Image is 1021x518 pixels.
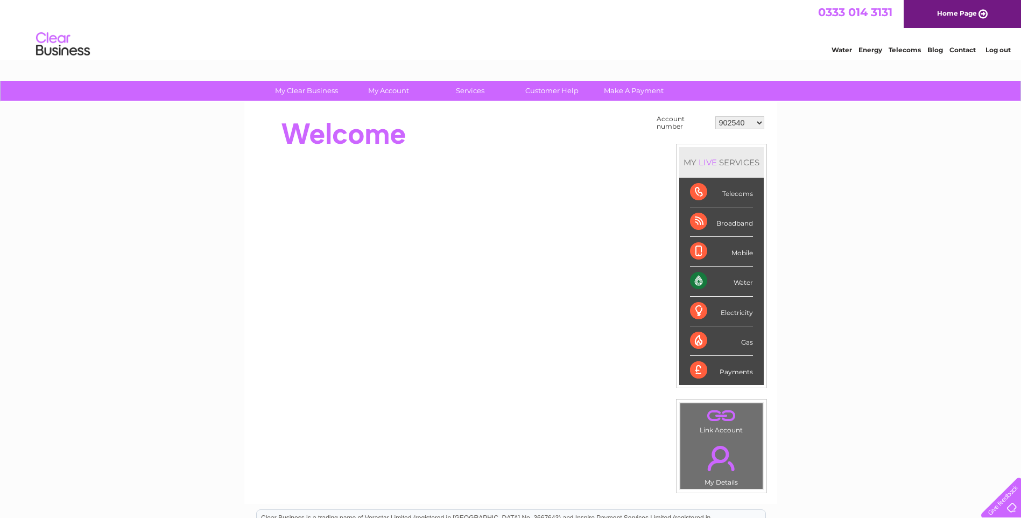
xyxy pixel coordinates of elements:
[858,46,882,54] a: Energy
[927,46,943,54] a: Blog
[690,237,753,267] div: Mobile
[257,6,765,52] div: Clear Business is a trading name of Verastar Limited (registered in [GEOGRAPHIC_DATA] No. 3667643...
[985,46,1011,54] a: Log out
[589,81,678,101] a: Make A Payment
[690,356,753,385] div: Payments
[889,46,921,54] a: Telecoms
[818,5,892,19] a: 0333 014 3131
[683,439,760,477] a: .
[680,403,763,437] td: Link Account
[690,267,753,296] div: Water
[690,297,753,326] div: Electricity
[262,81,351,101] a: My Clear Business
[426,81,515,101] a: Services
[508,81,596,101] a: Customer Help
[679,147,764,178] div: MY SERVICES
[690,178,753,207] div: Telecoms
[690,326,753,356] div: Gas
[683,406,760,425] a: .
[654,113,713,133] td: Account number
[680,437,763,489] td: My Details
[690,207,753,237] div: Broadband
[344,81,433,101] a: My Account
[36,28,90,61] img: logo.png
[696,157,719,167] div: LIVE
[832,46,852,54] a: Water
[949,46,976,54] a: Contact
